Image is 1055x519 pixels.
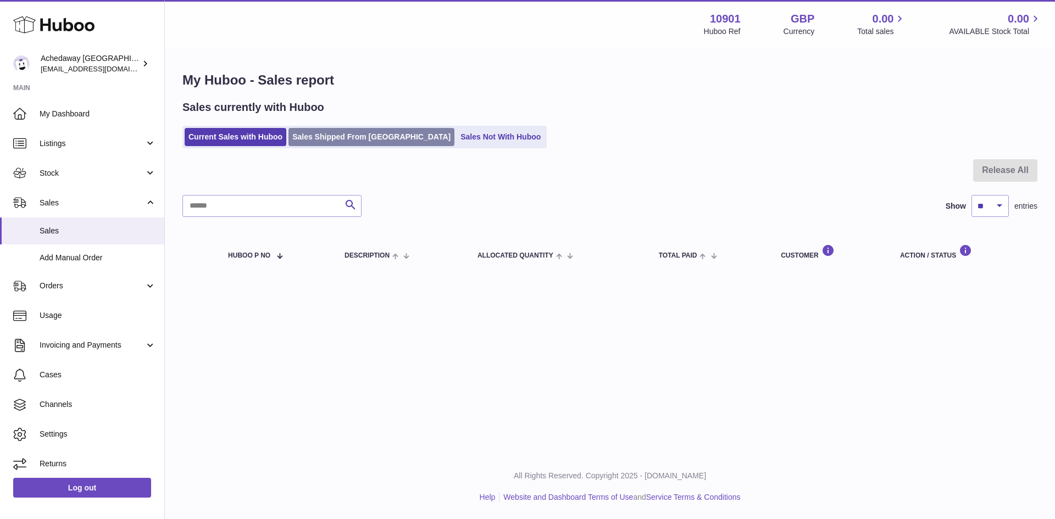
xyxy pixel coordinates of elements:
a: Log out [13,478,151,498]
span: Description [345,252,390,259]
span: 0.00 [873,12,894,26]
span: Sales [40,198,145,208]
span: Stock [40,168,145,178]
span: Cases [40,370,156,380]
li: and [499,492,740,503]
strong: 10901 [710,12,741,26]
span: entries [1014,201,1037,211]
span: Settings [40,429,156,439]
span: 0.00 [1008,12,1029,26]
img: admin@newpb.co.uk [13,55,30,72]
span: AVAILABLE Stock Total [949,26,1042,37]
a: Website and Dashboard Terms of Use [503,493,633,501]
h1: My Huboo - Sales report [182,71,1037,89]
span: Listings [40,138,145,149]
strong: GBP [791,12,814,26]
span: Huboo P no [228,252,270,259]
span: Sales [40,226,156,236]
a: Sales Not With Huboo [457,128,545,146]
a: 0.00 Total sales [857,12,906,37]
a: Current Sales with Huboo [185,128,286,146]
span: Add Manual Order [40,253,156,263]
span: Returns [40,459,156,469]
span: Total sales [857,26,906,37]
span: Orders [40,281,145,291]
a: Help [480,493,496,501]
a: 0.00 AVAILABLE Stock Total [949,12,1042,37]
span: Invoicing and Payments [40,340,145,350]
span: Usage [40,310,156,321]
span: ALLOCATED Quantity [477,252,553,259]
div: Action / Status [900,244,1026,259]
span: Total paid [659,252,697,259]
p: All Rights Reserved. Copyright 2025 - [DOMAIN_NAME] [174,471,1046,481]
span: [EMAIL_ADDRESS][DOMAIN_NAME] [41,64,162,73]
a: Sales Shipped From [GEOGRAPHIC_DATA] [288,128,454,146]
div: Huboo Ref [704,26,741,37]
div: Currency [784,26,815,37]
h2: Sales currently with Huboo [182,100,324,115]
span: Channels [40,399,156,410]
label: Show [946,201,966,211]
span: My Dashboard [40,109,156,119]
div: Achedaway [GEOGRAPHIC_DATA] [41,53,140,74]
a: Service Terms & Conditions [646,493,741,501]
div: Customer [781,244,878,259]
